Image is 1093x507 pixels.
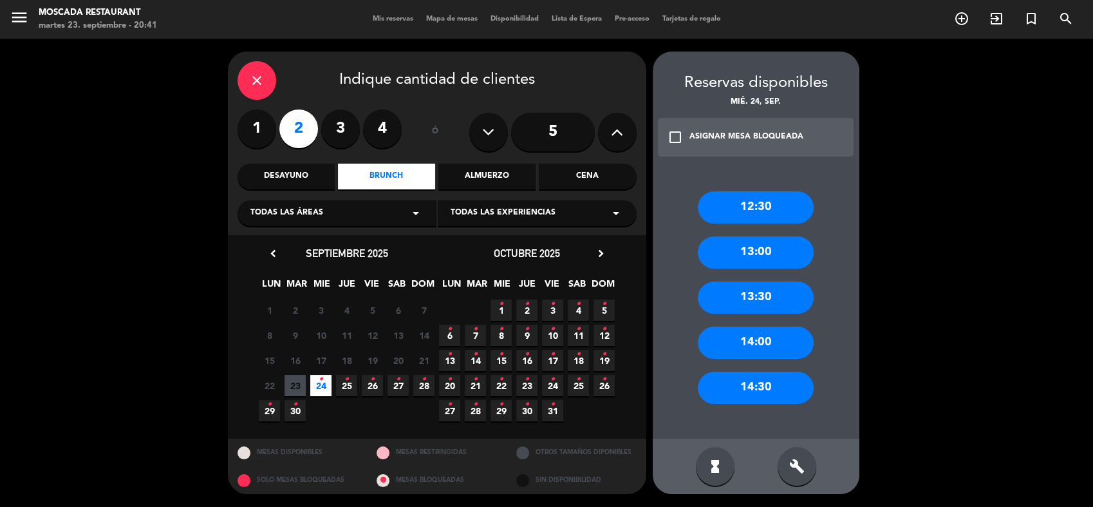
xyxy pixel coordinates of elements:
[593,350,615,371] span: 19
[336,276,357,298] span: JUE
[542,400,563,421] span: 31
[473,319,478,340] i: •
[592,276,613,298] span: DOM
[789,459,805,474] i: build
[568,300,589,321] span: 4
[541,276,563,298] span: VIE
[362,350,383,371] span: 19
[490,400,512,421] span: 29
[39,6,157,19] div: Moscada Restaurant
[576,319,581,340] i: •
[525,344,529,365] i: •
[311,276,332,298] span: MIE
[465,375,486,396] span: 21
[602,344,606,365] i: •
[707,459,723,474] i: hourglass_full
[293,394,297,415] i: •
[542,325,563,346] span: 10
[542,350,563,371] span: 17
[594,247,608,260] i: chevron_right
[516,375,537,396] span: 23
[336,375,357,396] span: 25
[388,350,409,371] span: 20
[438,164,536,189] div: Almuerzo
[319,369,323,390] i: •
[388,375,409,396] span: 27
[473,344,478,365] i: •
[447,394,452,415] i: •
[439,350,460,371] span: 13
[447,319,452,340] i: •
[336,325,357,346] span: 11
[550,344,555,365] i: •
[396,369,400,390] i: •
[447,369,452,390] i: •
[439,325,460,346] span: 6
[285,375,306,396] span: 23
[465,350,486,371] span: 14
[516,350,537,371] span: 16
[568,325,589,346] span: 11
[525,369,529,390] i: •
[310,300,332,321] span: 3
[261,276,282,298] span: LUN
[285,300,306,321] span: 2
[602,369,606,390] i: •
[484,15,545,23] span: Disponibilidad
[228,466,368,494] div: SOLO MESAS BLOQUEADAS
[499,394,503,415] i: •
[422,369,426,390] i: •
[362,300,383,321] span: 5
[465,325,486,346] span: 7
[576,294,581,314] i: •
[413,325,434,346] span: 14
[494,247,560,260] span: octubre 2025
[413,300,434,321] span: 7
[525,319,529,340] i: •
[1023,11,1039,26] i: turned_in_not
[285,325,306,346] span: 9
[310,375,332,396] span: 24
[439,400,460,421] span: 27
[499,344,503,365] i: •
[39,19,157,32] div: martes 23. septiembre - 20:41
[465,400,486,421] span: 28
[698,327,814,359] div: 14:00
[954,11,969,26] i: add_circle_outline
[367,466,507,494] div: MESAS BLOQUEADAS
[516,276,537,298] span: JUE
[525,394,529,415] i: •
[10,8,29,32] button: menu
[415,110,456,155] div: ó
[259,300,280,321] span: 1
[238,61,637,100] div: Indique cantidad de clientes
[550,319,555,340] i: •
[259,325,280,346] span: 8
[499,369,503,390] i: •
[441,276,462,298] span: LUN
[698,236,814,269] div: 13:00
[490,375,512,396] span: 22
[1058,11,1074,26] i: search
[228,439,368,466] div: MESAS DISPONIBLES
[267,394,272,415] i: •
[653,71,859,96] div: Reservas disponibles
[466,276,487,298] span: MAR
[473,394,478,415] i: •
[285,400,306,421] span: 30
[516,325,537,346] span: 9
[411,276,433,298] span: DOM
[413,375,434,396] span: 28
[279,110,318,148] label: 2
[388,325,409,346] span: 13
[420,15,484,23] span: Mapa de mesas
[413,350,434,371] span: 21
[285,350,306,371] span: 16
[321,110,360,148] label: 3
[539,164,636,189] div: Cena
[656,15,727,23] span: Tarjetas de regalo
[491,276,512,298] span: MIE
[550,369,555,390] i: •
[366,15,420,23] span: Mis reservas
[542,375,563,396] span: 24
